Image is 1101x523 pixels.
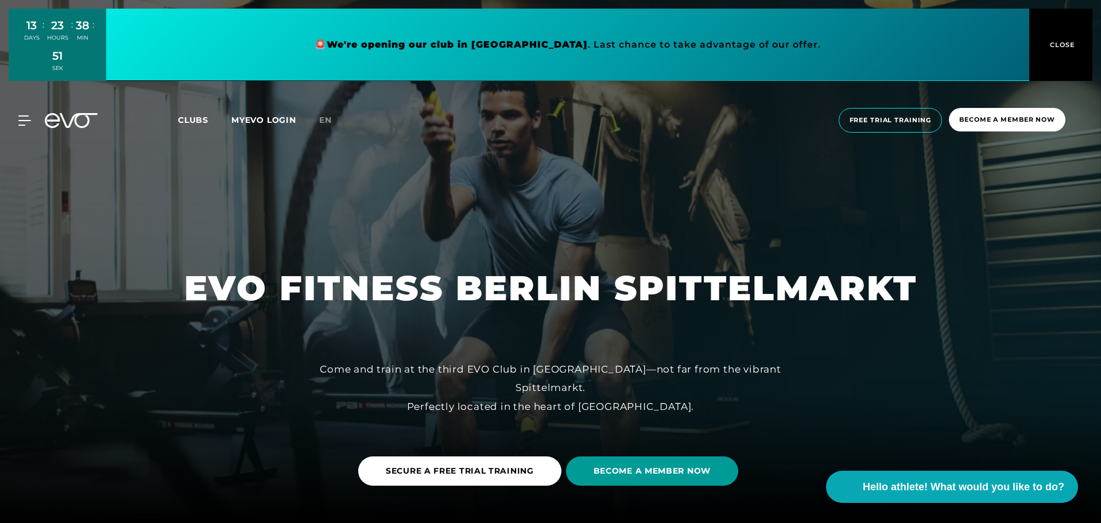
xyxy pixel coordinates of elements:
a: en [319,114,346,127]
font: EVO FITNESS BERLIN SPITTELMARKT [184,267,917,309]
font: 23 [51,18,64,32]
font: Hello athlete! What would you like to do? [863,481,1064,493]
font: Perfectly located in the heart of [GEOGRAPHIC_DATA]. [407,401,695,412]
font: Clubs [178,115,208,125]
font: SECURE A FREE TRIAL TRAINING [386,466,534,476]
font: CLOSE [1050,41,1075,49]
font: : [92,19,94,30]
a: Clubs [178,114,231,125]
a: SECURE A FREE TRIAL TRAINING [358,448,566,494]
font: 13 [26,18,37,32]
button: Hello athlete! What would you like to do? [826,471,1078,503]
a: Become a member now [945,108,1069,133]
a: MYEVO LOGIN [231,115,296,125]
font: Come and train at the third EVO Club in [GEOGRAPHIC_DATA]—not far from the vibrant Spittelmarkt. [320,363,781,393]
a: Free trial training [835,108,946,133]
font: : [42,19,44,30]
font: HOURS [47,34,68,41]
font: MIN [77,34,88,41]
font: Become a member now [959,115,1055,123]
button: CLOSE [1029,9,1092,81]
font: BECOME A MEMBER NOW [594,466,711,476]
font: SEK [52,65,63,71]
a: BECOME A MEMBER NOW [566,448,743,494]
font: DAYS [24,34,40,41]
font: 51 [52,49,63,63]
font: Free trial training [850,116,932,124]
font: : [71,19,73,30]
font: en [319,115,332,125]
font: 38 [76,18,90,32]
